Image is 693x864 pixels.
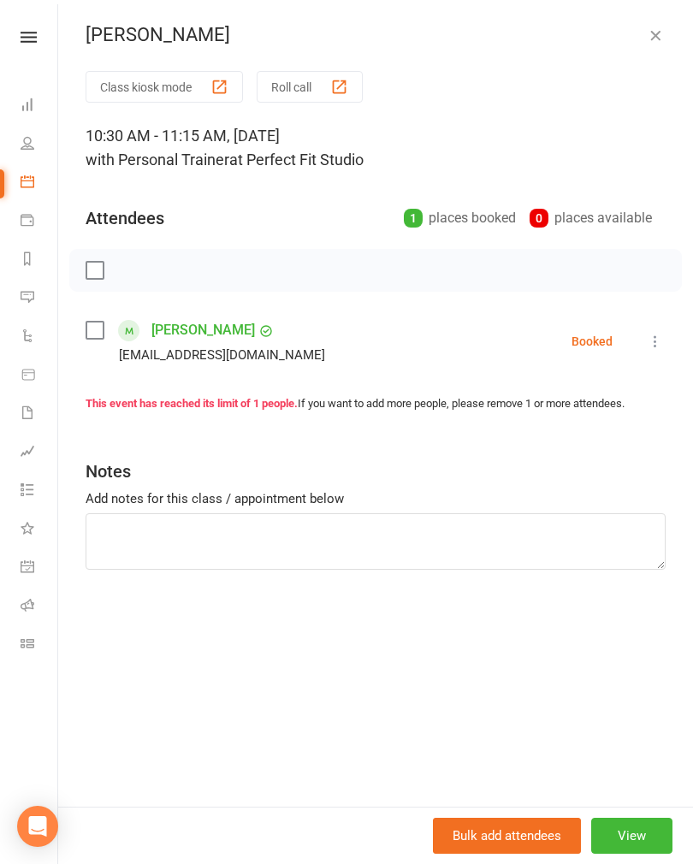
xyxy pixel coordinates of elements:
[86,151,229,169] span: with Personal Trainer
[530,206,652,230] div: places available
[21,626,59,665] a: Class kiosk mode
[572,335,613,347] div: Booked
[21,126,59,164] a: People
[86,488,666,509] div: Add notes for this class / appointment below
[86,395,666,413] div: If you want to add more people, please remove 1 or more attendees.
[151,317,255,344] a: [PERSON_NAME]
[21,87,59,126] a: Dashboard
[257,71,363,103] button: Roll call
[229,151,364,169] span: at Perfect Fit Studio
[21,164,59,203] a: Calendar
[21,357,59,395] a: Product Sales
[86,71,243,103] button: Class kiosk mode
[433,818,581,854] button: Bulk add attendees
[21,203,59,241] a: Payments
[404,209,423,228] div: 1
[21,511,59,549] a: What's New
[591,818,672,854] button: View
[86,397,298,410] strong: This event has reached its limit of 1 people.
[58,24,693,46] div: [PERSON_NAME]
[530,209,548,228] div: 0
[21,241,59,280] a: Reports
[21,434,59,472] a: Assessments
[21,588,59,626] a: Roll call kiosk mode
[21,549,59,588] a: General attendance kiosk mode
[119,344,325,366] div: [EMAIL_ADDRESS][DOMAIN_NAME]
[86,124,666,172] div: 10:30 AM - 11:15 AM, [DATE]
[17,806,58,847] div: Open Intercom Messenger
[404,206,516,230] div: places booked
[86,459,131,483] div: Notes
[86,206,164,230] div: Attendees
